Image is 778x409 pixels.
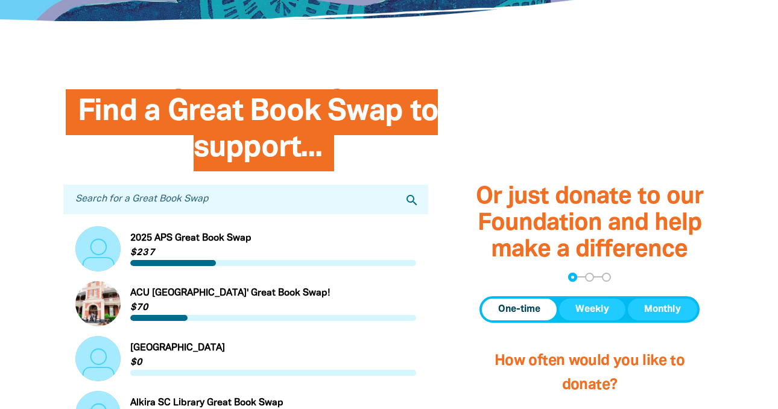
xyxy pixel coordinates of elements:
[585,273,594,282] button: Navigate to step 2 of 3 to enter your details
[628,299,697,320] button: Monthly
[575,302,609,317] span: Weekly
[568,273,577,282] button: Navigate to step 1 of 3 to enter your donation amount
[476,186,703,262] span: Or just donate to our Foundation and help make a difference
[559,299,625,320] button: Weekly
[479,296,700,323] div: Donation frequency
[644,302,681,317] span: Monthly
[482,299,557,320] button: One-time
[498,302,540,317] span: One-time
[602,273,611,282] button: Navigate to step 3 of 3 to enter your payment details
[78,98,438,171] span: Find a Great Book Swap to support...
[405,193,419,208] i: search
